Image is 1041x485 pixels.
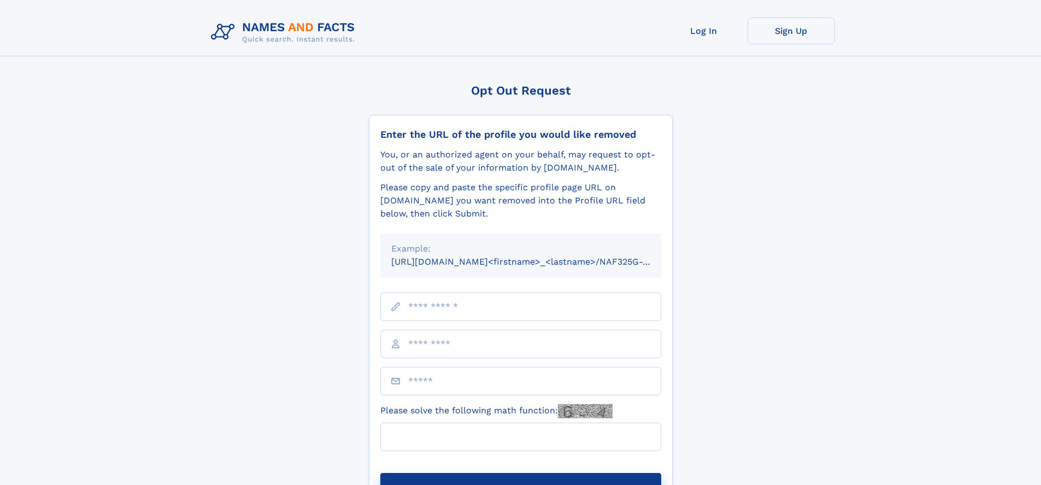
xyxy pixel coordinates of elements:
[369,84,673,97] div: Opt Out Request
[380,181,661,220] div: Please copy and paste the specific profile page URL on [DOMAIN_NAME] you want removed into the Pr...
[748,17,835,44] a: Sign Up
[391,256,682,267] small: [URL][DOMAIN_NAME]<firstname>_<lastname>/NAF325G-xxxxxxxx
[660,17,748,44] a: Log In
[380,148,661,174] div: You, or an authorized agent on your behalf, may request to opt-out of the sale of your informatio...
[380,404,613,418] label: Please solve the following math function:
[391,242,650,255] div: Example:
[380,128,661,141] div: Enter the URL of the profile you would like removed
[207,17,364,47] img: Logo Names and Facts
